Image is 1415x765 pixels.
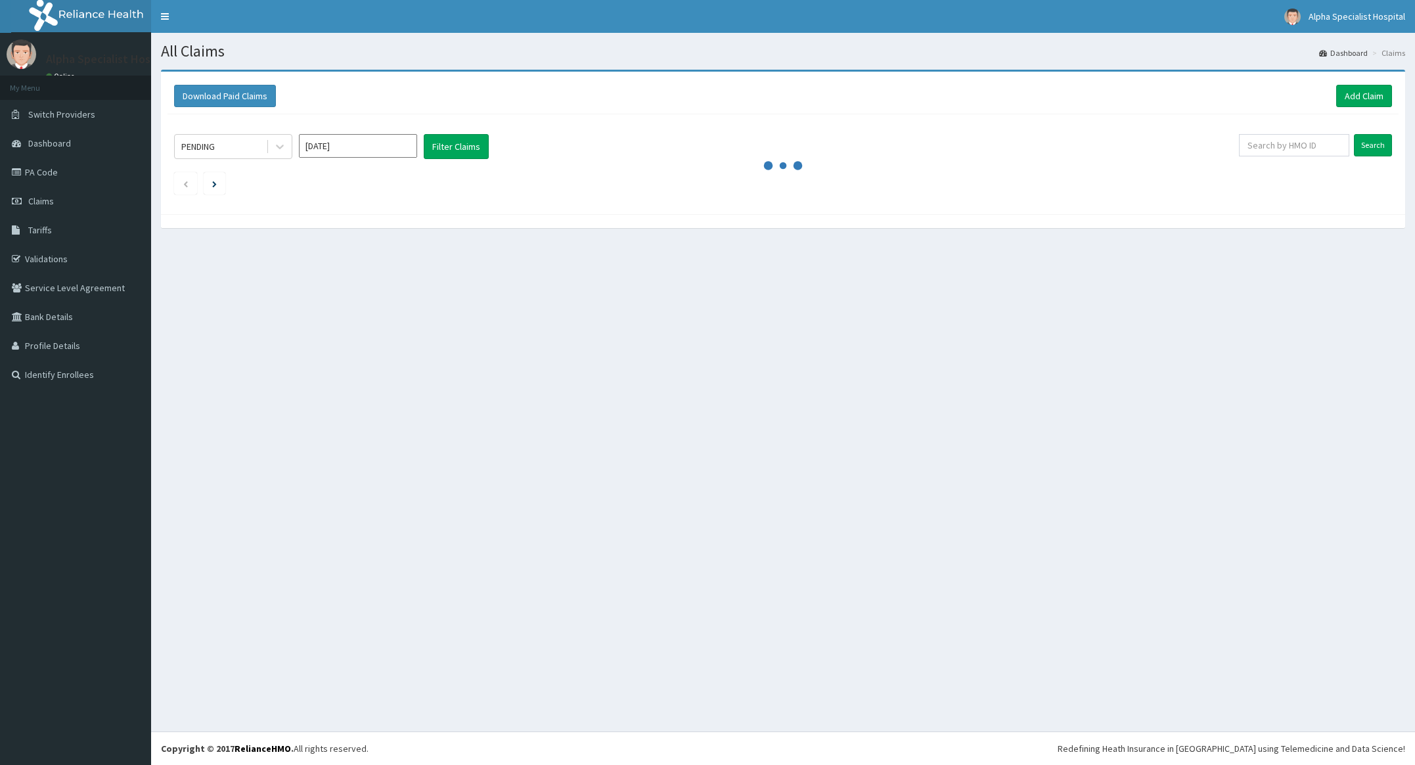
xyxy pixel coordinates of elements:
[1239,134,1349,156] input: Search by HMO ID
[161,743,294,754] strong: Copyright © 2017 .
[1319,47,1368,58] a: Dashboard
[299,134,417,158] input: Select Month and Year
[181,140,215,153] div: PENDING
[763,146,803,185] svg: audio-loading
[7,39,36,69] img: User Image
[28,224,52,236] span: Tariffs
[1369,47,1405,58] li: Claims
[183,177,189,189] a: Previous page
[1309,11,1405,22] span: Alpha Specialist Hospital
[235,743,291,754] a: RelianceHMO
[28,195,54,207] span: Claims
[28,108,95,120] span: Switch Providers
[28,137,71,149] span: Dashboard
[1284,9,1301,25] img: User Image
[1336,85,1392,107] a: Add Claim
[424,134,489,159] button: Filter Claims
[212,177,217,189] a: Next page
[1058,742,1405,755] div: Redefining Heath Insurance in [GEOGRAPHIC_DATA] using Telemedicine and Data Science!
[174,85,276,107] button: Download Paid Claims
[151,731,1415,765] footer: All rights reserved.
[46,72,78,81] a: Online
[46,53,174,65] p: Alpha Specialist Hospital
[161,43,1405,60] h1: All Claims
[1354,134,1392,156] input: Search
